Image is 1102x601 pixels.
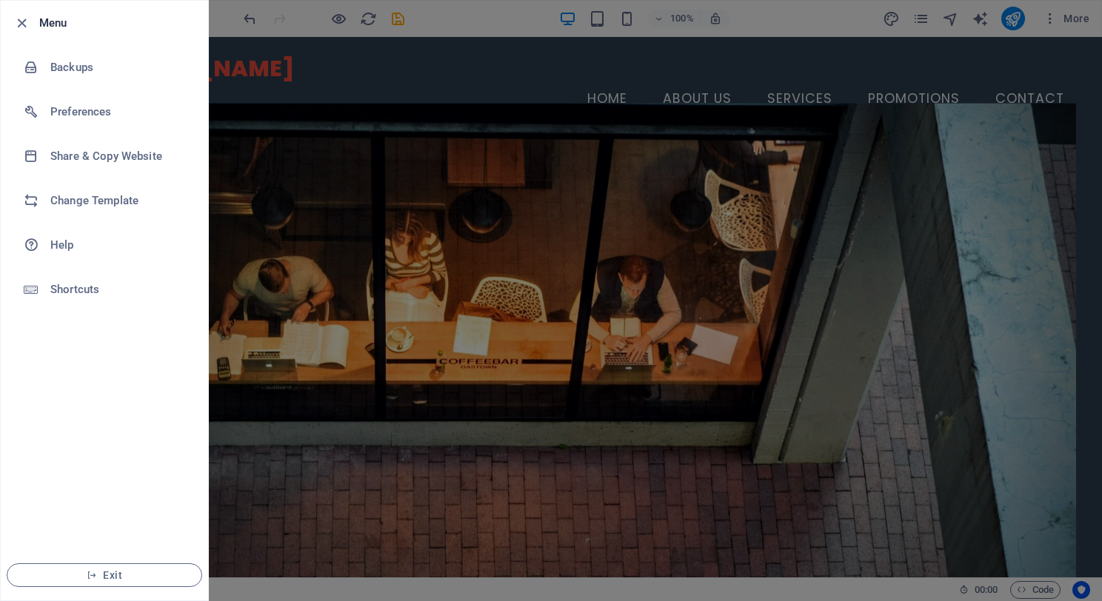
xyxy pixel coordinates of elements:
[1,223,208,267] a: Help
[50,103,187,121] h6: Preferences
[39,14,196,32] h6: Menu
[50,281,187,298] h6: Shortcuts
[50,147,187,165] h6: Share & Copy Website
[50,236,187,254] h6: Help
[19,569,190,581] span: Exit
[7,563,202,587] button: Exit
[50,58,187,76] h6: Backups
[50,192,187,209] h6: Change Template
